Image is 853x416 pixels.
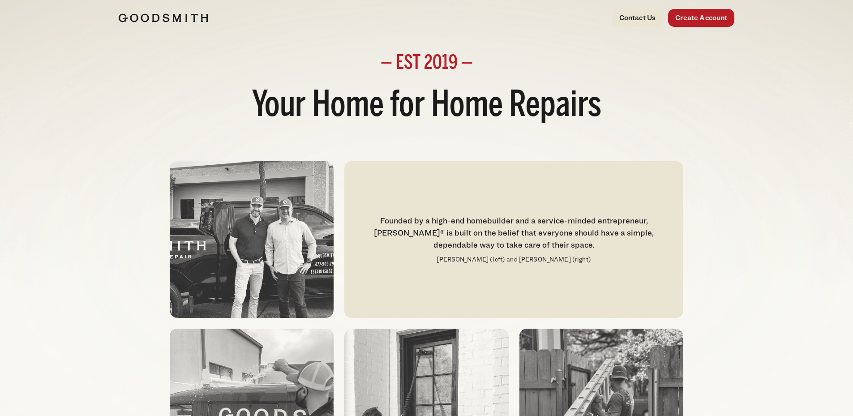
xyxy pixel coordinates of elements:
div: Founded by a high-end homebuilder and a service-minded entrepreneur, [PERSON_NAME]® is built on t... [355,214,672,251]
p: [PERSON_NAME] (left) and [PERSON_NAME] (right) [437,254,591,265]
img: Goodsmith [119,13,208,22]
a: Contact Us [612,9,663,27]
h2: — EST 2019 — [119,54,735,73]
h1: Your Home for Home Repairs [119,84,735,129]
a: Create Account [668,9,734,27]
